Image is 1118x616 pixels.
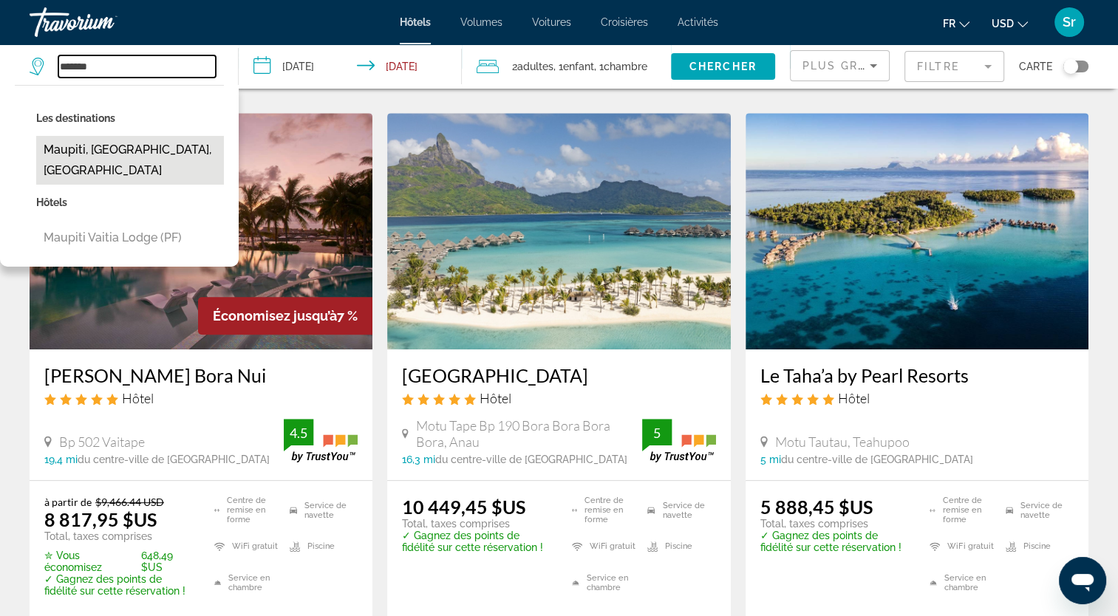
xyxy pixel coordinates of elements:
[604,61,647,72] span: Chambre
[689,61,757,72] span: Chercher
[44,573,196,597] p: ✓ Gagnez des points de fidélité sur cette réservation !
[228,573,282,592] font: Service en chambre
[36,224,224,252] button: Maupiti vaitia lodge (PF)
[480,390,511,406] span: Hôtel
[1050,7,1088,38] button: Menu utilisateur
[232,541,278,551] font: WiFi gratuit
[198,297,372,335] div: 7 %
[760,496,873,518] ins: 5 888,45 $US
[992,13,1028,34] button: Changer de devise
[594,61,604,72] font: , 1
[746,113,1088,349] img: Image de l’hôtel
[460,16,502,28] a: Volumes
[665,541,692,551] font: Piscine
[1063,15,1076,30] span: Sr
[1020,501,1074,520] font: Service de navette
[59,434,145,450] span: Bp 502 Vaitape
[943,13,969,34] button: Changer la langue
[402,390,715,406] div: Hôtel 5 étoiles
[307,541,335,551] font: Piscine
[44,364,358,386] a: [PERSON_NAME] Bora Nui
[387,113,730,349] img: Image de l’hôtel
[402,496,525,518] ins: 10 449,45 $US
[590,541,635,551] font: WiFi gratuit
[435,454,627,465] span: du centre-ville de [GEOGRAPHIC_DATA]
[36,136,224,185] button: Maupiti, [GEOGRAPHIC_DATA], [GEOGRAPHIC_DATA]
[400,16,431,28] a: Hôtels
[122,390,154,406] span: Hôtel
[563,61,594,72] span: Enfant
[943,496,998,524] font: Centre de remise en forme
[671,53,775,80] button: Chercher
[1052,60,1088,73] button: Basculer la carte
[239,44,463,89] button: Date d’arrivée : 14 août 2026 Date de départ : 17 août 2026
[532,16,571,28] a: Voitures
[36,108,224,129] p: Les destinations
[141,550,196,573] font: 648,49 $US
[402,530,553,553] p: ✓ Gagnez des points de fidélité sur cette réservation !
[402,454,435,465] span: 16,3 mi
[304,501,358,520] font: Service de navette
[44,530,196,542] p: Total, taxes comprises
[78,454,270,465] span: du centre-ville de [GEOGRAPHIC_DATA]
[44,550,137,573] span: ✮ Vous économisez
[775,434,910,450] span: Motu Tautau, Teahupoo
[760,518,912,530] p: Total, taxes comprises
[601,16,648,28] a: Croisières
[95,496,164,508] del: $9,466.44 USD
[416,417,642,450] span: Motu Tape Bp 190 Bora Bora Bora Bora, Anau
[760,390,1074,406] div: Hôtel 5 étoiles
[213,308,337,324] span: Économisez jusqu’à
[1019,56,1052,77] span: Carte
[760,454,781,465] span: 5 mi
[462,44,671,89] button: Voyageurs : 2 adultes, 1 enfant
[30,3,177,41] a: Travorium
[904,50,1004,83] button: Filtre
[402,518,553,530] p: Total, taxes comprises
[553,61,563,72] font: , 1
[284,419,358,462] img: trustyou-badge.svg
[584,496,640,524] font: Centre de remise en forme
[943,18,955,30] span: Fr
[402,364,715,386] a: [GEOGRAPHIC_DATA]
[284,424,313,442] div: 4.5
[227,496,282,524] font: Centre de remise en forme
[802,57,877,75] mat-select: Trier par
[1023,541,1051,551] font: Piscine
[642,424,672,442] div: 5
[802,60,979,72] span: Plus grandes économies
[1059,557,1106,604] iframe: Bouton de lancement de la fenêtre de messagerie
[44,390,358,406] div: Hôtel 5 étoiles
[992,18,1014,30] span: USD
[944,573,998,592] font: Service en chambre
[760,530,912,553] p: ✓ Gagnez des points de fidélité sur cette réservation !
[44,508,157,530] ins: 8 817,95 $US
[662,501,715,520] font: Service de navette
[517,61,553,72] span: Adultes
[947,541,993,551] font: WiFi gratuit
[642,419,716,462] img: trustyou-badge.svg
[678,16,718,28] a: Activités
[587,573,641,592] font: Service en chambre
[781,454,973,465] span: du centre-ville de [GEOGRAPHIC_DATA]
[838,390,870,406] span: Hôtel
[512,61,517,72] font: 2
[760,364,1074,386] a: Le Taha’a by Pearl Resorts
[44,496,92,508] span: à partir de
[36,192,224,213] p: Hôtels
[44,454,78,465] span: 19,4 mi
